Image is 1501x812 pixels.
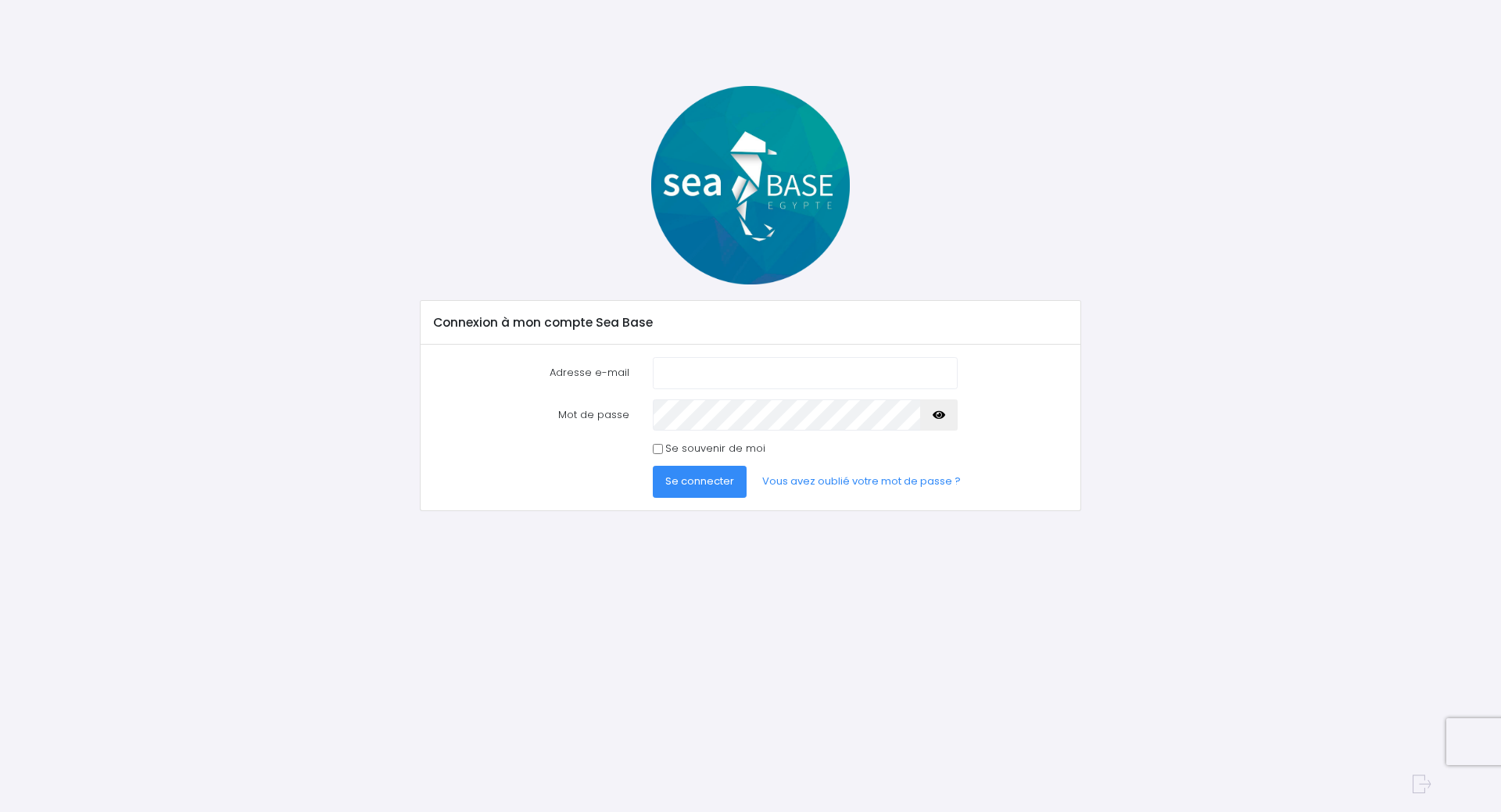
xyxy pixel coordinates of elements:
a: Vous avez oublié votre mot de passe ? [750,466,973,497]
label: Se souvenir de moi [665,441,765,456]
label: Adresse e-mail [422,357,641,388]
div: Connexion à mon compte Sea Base [421,301,1080,345]
button: Se connecter [653,466,747,497]
label: Mot de passe [422,399,641,431]
span: Se connecter [665,474,734,488]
